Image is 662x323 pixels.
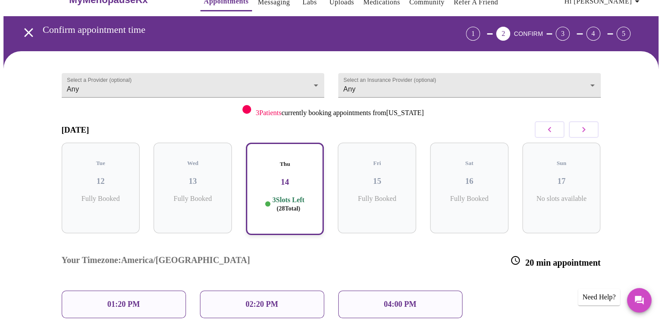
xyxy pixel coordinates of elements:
[69,176,133,186] h3: 12
[16,20,42,46] button: open drawer
[256,109,424,117] p: currently booking appointments from [US_STATE]
[254,177,316,187] h3: 14
[437,195,501,203] p: Fully Booked
[256,109,281,116] span: 3 Patients
[496,27,510,41] div: 2
[514,30,543,37] span: CONFIRM
[578,289,620,305] div: Need Help?
[161,160,225,167] h5: Wed
[466,27,480,41] div: 1
[627,288,651,312] button: Messages
[161,195,225,203] p: Fully Booked
[161,176,225,186] h3: 13
[437,176,501,186] h3: 16
[616,27,630,41] div: 5
[62,73,324,98] div: Any
[69,195,133,203] p: Fully Booked
[62,255,250,268] h3: Your Timezone: America/[GEOGRAPHIC_DATA]
[586,27,600,41] div: 4
[556,27,570,41] div: 3
[43,24,417,35] h3: Confirm appointment time
[107,300,140,309] p: 01:20 PM
[277,205,300,212] span: ( 28 Total)
[245,300,278,309] p: 02:20 PM
[62,125,89,135] h3: [DATE]
[338,73,601,98] div: Any
[69,160,133,167] h5: Tue
[510,255,600,268] h3: 20 min appointment
[345,195,409,203] p: Fully Booked
[437,160,501,167] h5: Sat
[272,196,304,213] p: 3 Slots Left
[345,160,409,167] h5: Fri
[254,161,316,168] h5: Thu
[529,195,594,203] p: No slots available
[529,176,594,186] h3: 17
[345,176,409,186] h3: 15
[529,160,594,167] h5: Sun
[384,300,416,309] p: 04:00 PM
